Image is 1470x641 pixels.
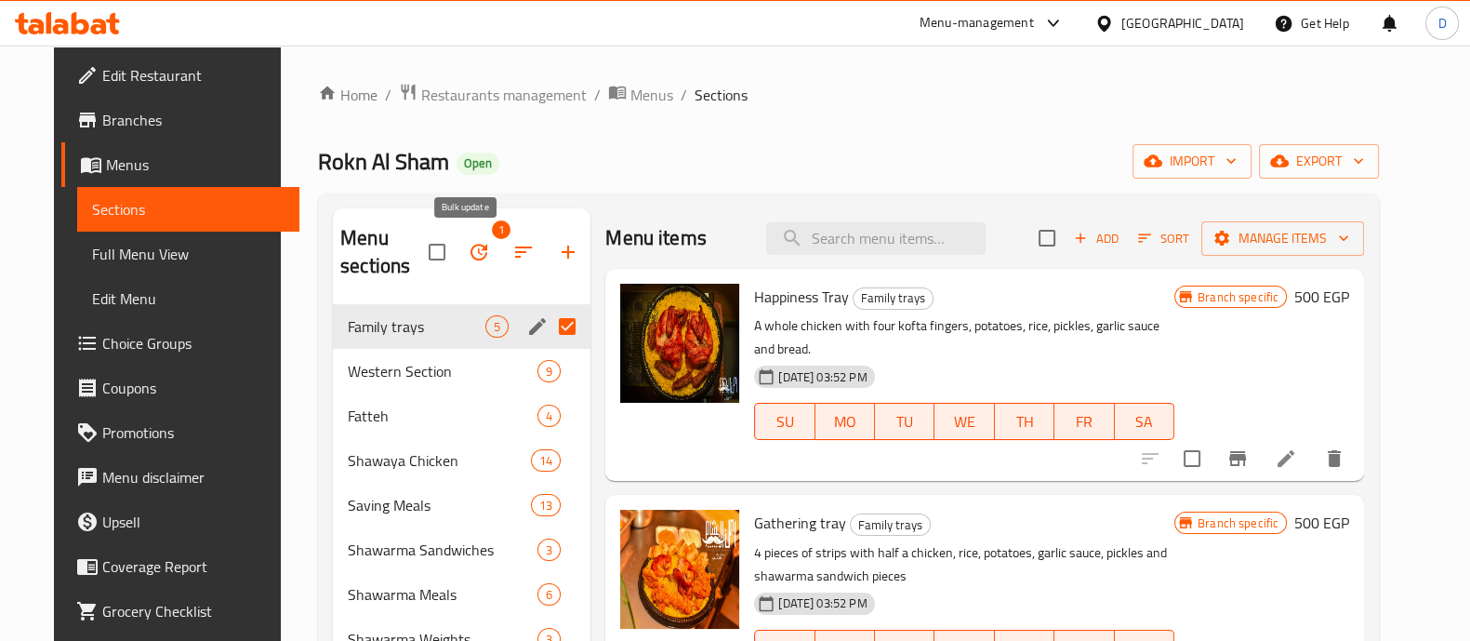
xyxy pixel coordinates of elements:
a: Edit Menu [77,276,299,321]
span: Choice Groups [102,332,285,354]
h2: Menu sections [340,224,429,280]
span: Gathering tray [754,509,846,537]
h6: 500 EGP [1294,510,1349,536]
span: D [1437,13,1446,33]
a: Restaurants management [399,83,587,107]
span: [DATE] 03:52 PM [771,594,874,612]
button: Add [1066,224,1126,253]
div: Shawarma Sandwiches3 [333,527,590,572]
div: items [537,583,561,606]
span: 4 [538,407,560,425]
button: TU [875,403,934,440]
span: WE [942,408,987,435]
a: Edit menu item [1275,447,1297,470]
div: Shawarma Meals6 [333,572,590,617]
span: Upsell [102,511,285,533]
button: FR [1054,403,1114,440]
span: Happiness Tray [754,283,849,311]
a: Coupons [61,366,299,410]
button: delete [1312,436,1357,481]
div: Fatteh4 [333,394,590,438]
img: Gathering tray [620,510,739,629]
div: Shawaya Chicken14 [333,438,590,483]
span: export [1274,150,1364,173]
button: SA [1115,403,1174,440]
div: Fatteh [348,405,537,427]
a: Grocery Checklist [61,589,299,634]
span: Shawaya Chicken [348,449,531,472]
span: Full Menu View [92,243,285,265]
button: import [1132,144,1251,179]
div: Saving Meals13 [333,483,590,527]
span: 1 [492,220,510,239]
input: search [766,222,986,255]
div: Family trays5edit [333,304,590,349]
div: items [537,539,561,561]
a: Promotions [61,410,299,455]
span: Manage items [1216,227,1349,250]
div: items [485,315,509,338]
span: Open [457,155,499,171]
span: Coverage Report [102,555,285,578]
span: 6 [538,586,560,604]
span: Branch specific [1190,288,1286,306]
span: TH [1002,408,1047,435]
p: 4 pieces of strips with half a chicken, rice, potatoes, garlic sauce, pickles and shawarma sandwi... [754,541,1174,588]
div: Western Section9 [333,349,590,394]
span: Branch specific [1190,514,1286,532]
li: / [385,84,391,106]
div: [GEOGRAPHIC_DATA] [1121,13,1244,33]
div: items [537,405,561,427]
span: Coupons [102,377,285,399]
a: Full Menu View [77,232,299,276]
span: Sections [695,84,748,106]
span: 9 [538,363,560,381]
span: Edit Menu [92,287,285,310]
span: Shawarma Meals [348,583,537,606]
span: Menu disclaimer [102,466,285,488]
a: Upsell [61,500,299,544]
span: Add [1071,228,1121,249]
span: Family trays [851,514,930,536]
span: FR [1062,408,1106,435]
button: edit [523,313,551,341]
a: Home [318,84,377,106]
li: / [594,84,601,106]
span: SU [762,408,807,435]
span: Rokn Al Sham [318,140,449,182]
li: / [681,84,687,106]
span: Sort items [1126,224,1201,253]
div: Family trays [853,287,934,310]
div: items [531,494,561,516]
a: Menu disclaimer [61,455,299,500]
span: Western Section [348,360,537,382]
button: SU [754,403,814,440]
span: Edit Restaurant [102,64,285,87]
a: Coverage Report [61,544,299,589]
img: Happiness Tray [620,284,739,403]
a: Menus [608,83,673,107]
div: Menu-management [920,12,1034,34]
button: Sort [1133,224,1194,253]
button: Add section [546,230,590,274]
span: Select section [1027,219,1066,258]
button: Branch-specific-item [1215,436,1260,481]
h6: 500 EGP [1294,284,1349,310]
span: Family trays [348,315,485,338]
span: Shawarma Sandwiches [348,539,537,561]
div: items [531,449,561,472]
span: Select to update [1172,439,1212,478]
button: WE [934,403,994,440]
button: Manage items [1201,221,1364,256]
span: TU [882,408,927,435]
span: 14 [532,452,560,470]
span: Promotions [102,421,285,444]
nav: breadcrumb [318,83,1379,107]
span: Grocery Checklist [102,600,285,622]
div: Saving Meals [348,494,531,516]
